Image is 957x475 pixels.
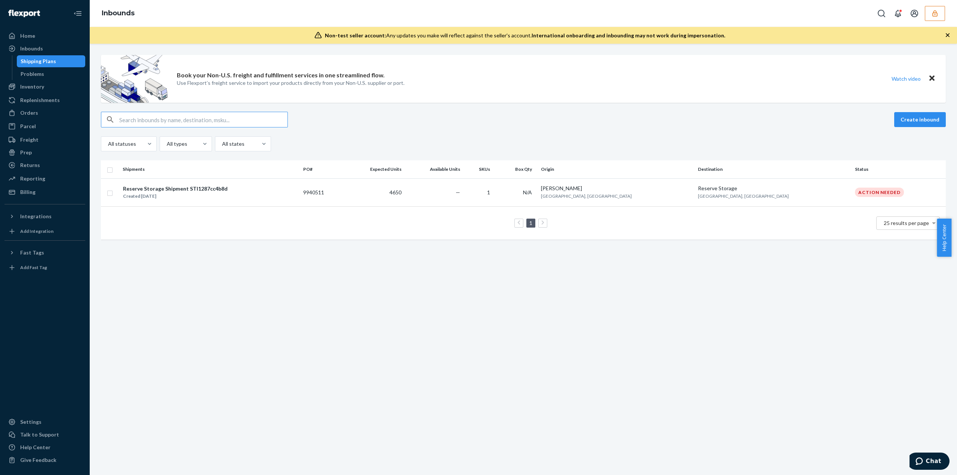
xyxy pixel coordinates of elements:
[390,189,401,195] span: 4650
[102,9,135,17] a: Inbounds
[4,429,85,441] button: Talk to Support
[4,416,85,428] a: Settings
[20,264,47,271] div: Add Fast Tag
[123,185,228,192] div: Reserve Storage Shipment STI1287cc4b8d
[910,453,950,471] iframe: Opens a widget where you can chat to one of our agents
[855,188,904,197] div: Action Needed
[119,112,287,127] input: Search inbounds by name, destination, msku...
[541,193,632,199] span: [GEOGRAPHIC_DATA], [GEOGRAPHIC_DATA]
[4,134,85,146] a: Freight
[487,189,490,195] span: 1
[538,160,695,178] th: Origin
[894,112,946,127] button: Create inbound
[695,160,852,178] th: Destination
[4,30,85,42] a: Home
[874,6,889,21] button: Open Search Box
[177,79,404,87] p: Use Flexport’s freight service to import your products directly from your Non-U.S. supplier or port.
[884,220,929,226] span: 25 results per page
[20,213,52,220] div: Integrations
[698,193,789,199] span: [GEOGRAPHIC_DATA], [GEOGRAPHIC_DATA]
[17,68,86,80] a: Problems
[20,418,41,426] div: Settings
[20,249,44,256] div: Fast Tags
[4,210,85,222] button: Integrations
[20,96,60,104] div: Replenishments
[177,71,385,80] p: Book your Non-U.S. freight and fulfillment services in one streamlined flow.
[4,107,85,119] a: Orders
[20,83,44,90] div: Inventory
[20,149,32,156] div: Prep
[17,55,86,67] a: Shipping Plans
[70,6,85,21] button: Close Navigation
[4,454,85,466] button: Give Feedback
[20,123,36,130] div: Parcel
[344,160,404,178] th: Expected Units
[20,32,35,40] div: Home
[300,178,344,206] td: 9940511
[20,188,36,196] div: Billing
[532,32,725,38] span: International onboarding and inbounding may not work during impersonation.
[20,45,43,52] div: Inbounds
[456,189,460,195] span: —
[166,140,167,148] input: All types
[325,32,386,38] span: Non-test seller account:
[123,192,228,200] div: Created [DATE]
[20,444,50,451] div: Help Center
[4,120,85,132] a: Parcel
[325,32,725,39] div: Any updates you make will reflect against the seller's account.
[4,186,85,198] a: Billing
[21,58,56,65] div: Shipping Plans
[907,6,922,21] button: Open account menu
[4,81,85,93] a: Inventory
[107,140,108,148] input: All statuses
[4,159,85,171] a: Returns
[404,160,463,178] th: Available Units
[4,43,85,55] a: Inbounds
[21,70,44,78] div: Problems
[890,6,905,21] button: Open notifications
[4,262,85,274] a: Add Fast Tag
[4,173,85,185] a: Reporting
[4,225,85,237] a: Add Integration
[20,109,38,117] div: Orders
[221,140,222,148] input: All states
[541,185,692,192] div: [PERSON_NAME]
[4,441,85,453] a: Help Center
[20,161,40,169] div: Returns
[523,189,532,195] span: N/A
[300,160,344,178] th: PO#
[937,219,951,257] button: Help Center
[8,10,40,17] img: Flexport logo
[528,220,534,226] a: Page 1 is your current page
[20,431,59,438] div: Talk to Support
[927,73,937,84] button: Close
[887,73,926,84] button: Watch video
[20,456,56,464] div: Give Feedback
[96,3,141,24] ol: breadcrumbs
[4,247,85,259] button: Fast Tags
[20,228,53,234] div: Add Integration
[463,160,496,178] th: SKUs
[120,160,300,178] th: Shipments
[20,136,39,144] div: Freight
[4,94,85,106] a: Replenishments
[852,160,946,178] th: Status
[496,160,538,178] th: Box Qty
[4,146,85,158] a: Prep
[20,175,45,182] div: Reporting
[698,185,849,192] div: Reserve Storage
